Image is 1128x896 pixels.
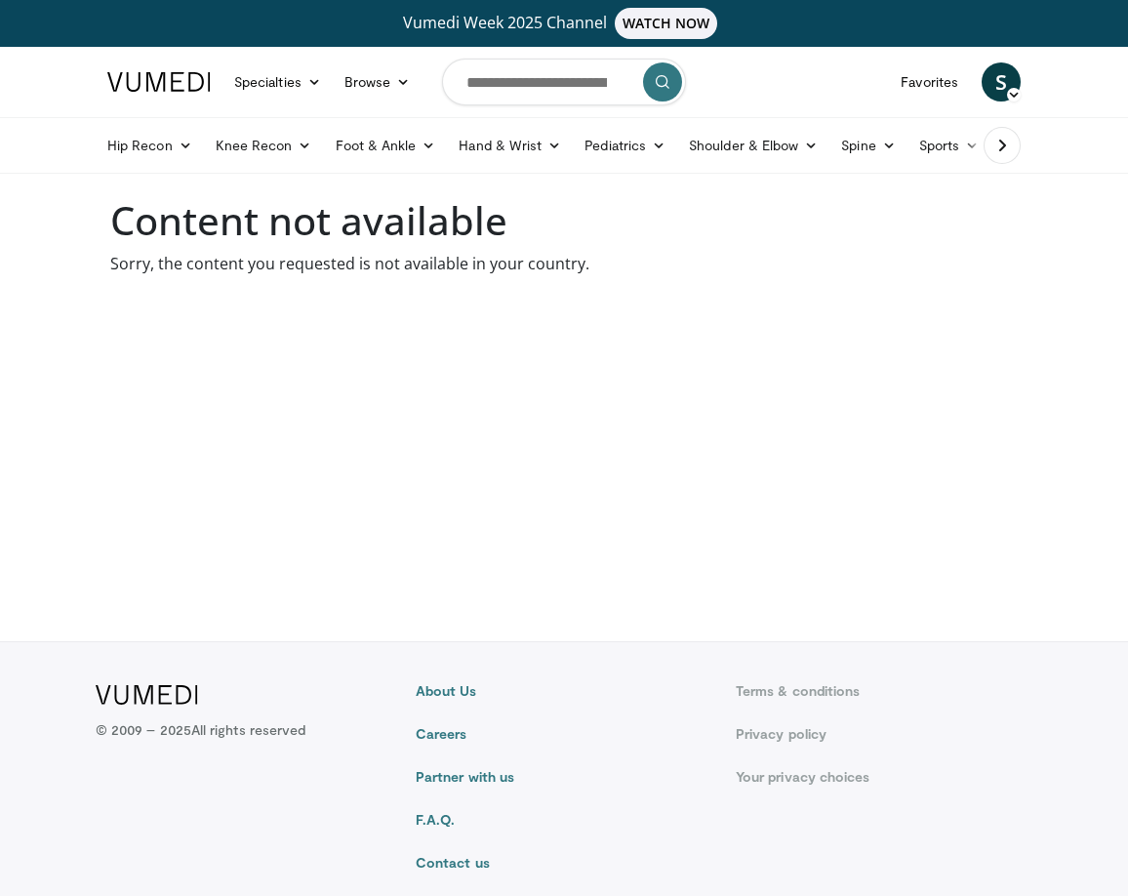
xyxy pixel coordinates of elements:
p: Sorry, the content you requested is not available in your country. [110,252,1018,275]
a: F.A.Q. [416,810,712,830]
a: Browse [333,62,423,102]
a: Partner with us [416,767,712,787]
a: Favorites [889,62,970,102]
a: Pediatrics [573,126,677,165]
a: Hand & Wrist [447,126,573,165]
a: Spine [829,126,906,165]
a: Hip Recon [96,126,204,165]
a: Knee Recon [204,126,324,165]
a: Vumedi Week 2025 ChannelWATCH NOW [96,8,1032,39]
a: Careers [416,724,712,744]
img: VuMedi Logo [96,685,198,705]
span: All rights reserved [191,721,305,738]
p: © 2009 – 2025 [96,720,305,740]
a: Privacy policy [736,724,1032,744]
h1: Content not available [110,197,1018,244]
a: Terms & conditions [736,681,1032,701]
a: Your privacy choices [736,767,1032,787]
a: Shoulder & Elbow [677,126,829,165]
a: S [982,62,1021,102]
a: Foot & Ankle [324,126,448,165]
input: Search topics, interventions [442,59,686,105]
span: WATCH NOW [615,8,718,39]
img: VuMedi Logo [107,72,211,92]
a: Sports [907,126,991,165]
a: About Us [416,681,712,701]
a: Specialties [222,62,333,102]
a: Contact us [416,853,712,873]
